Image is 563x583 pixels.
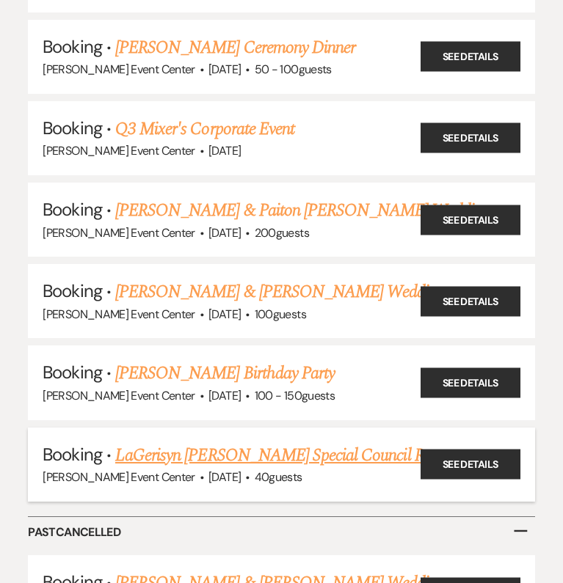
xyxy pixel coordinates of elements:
[512,513,529,546] span: –
[115,34,355,61] a: [PERSON_NAME] Ceremony Dinner
[43,307,195,322] span: [PERSON_NAME] Event Center
[43,143,195,158] span: [PERSON_NAME] Event Center
[43,279,101,302] span: Booking
[208,225,241,241] span: [DATE]
[43,443,101,466] span: Booking
[115,116,294,142] a: Q3 Mixer's Corporate Event
[43,469,195,485] span: [PERSON_NAME] Event Center
[255,62,332,77] span: 50 - 100 guests
[208,469,241,485] span: [DATE]
[421,286,520,316] a: See Details
[255,307,306,322] span: 100 guests
[115,197,490,224] a: [PERSON_NAME] & Paiton [PERSON_NAME] Wedding
[255,225,309,241] span: 200 guests
[255,469,302,485] span: 40 guests
[421,123,520,153] a: See Details
[421,205,520,235] a: See Details
[115,442,460,469] a: LaGerisyn [PERSON_NAME] Special Council Retreat
[115,279,444,305] a: [PERSON_NAME] & [PERSON_NAME] Wedding
[43,117,101,139] span: Booking
[208,388,241,403] span: [DATE]
[43,35,101,58] span: Booking
[43,225,195,241] span: [PERSON_NAME] Event Center
[43,62,195,77] span: [PERSON_NAME] Event Center
[43,198,101,221] span: Booking
[208,143,241,158] span: [DATE]
[115,360,335,386] a: [PERSON_NAME] Birthday Party
[421,450,520,480] a: See Details
[421,368,520,398] a: See Details
[28,517,534,548] h6: Past Cancelled
[43,388,195,403] span: [PERSON_NAME] Event Center
[43,361,101,384] span: Booking
[255,388,335,403] span: 100 - 150 guests
[208,307,241,322] span: [DATE]
[421,42,520,72] a: See Details
[208,62,241,77] span: [DATE]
